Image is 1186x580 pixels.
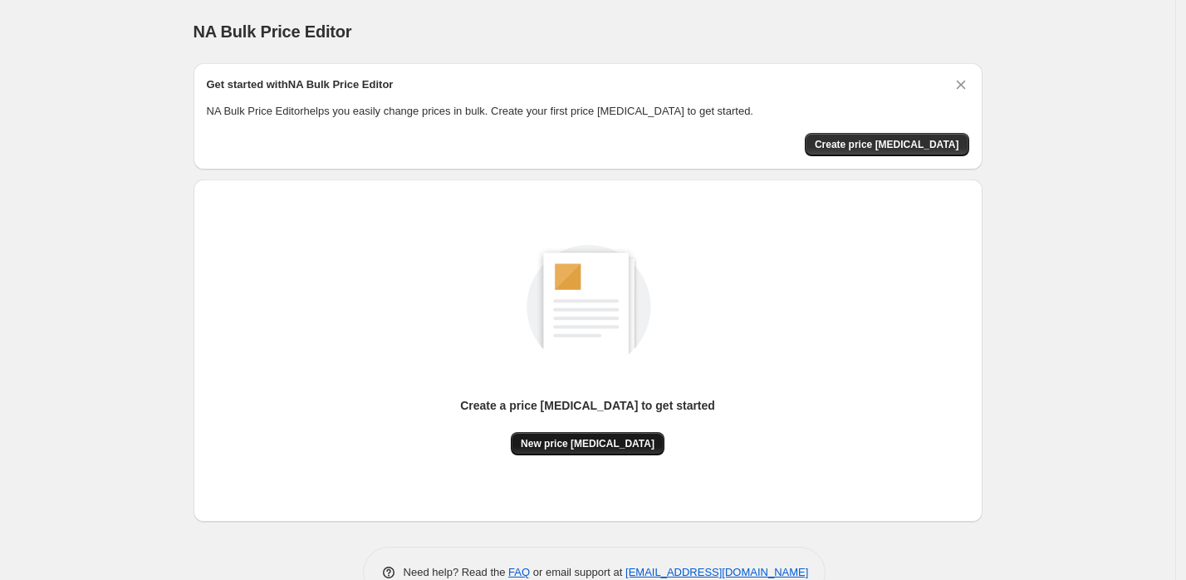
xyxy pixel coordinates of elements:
span: Create price [MEDICAL_DATA] [815,138,959,151]
button: Dismiss card [953,76,969,93]
button: New price [MEDICAL_DATA] [511,432,664,455]
h2: Get started with NA Bulk Price Editor [207,76,394,93]
span: New price [MEDICAL_DATA] [521,437,654,450]
a: [EMAIL_ADDRESS][DOMAIN_NAME] [625,566,808,578]
a: FAQ [508,566,530,578]
button: Create price change job [805,133,969,156]
p: NA Bulk Price Editor helps you easily change prices in bulk. Create your first price [MEDICAL_DAT... [207,103,969,120]
span: NA Bulk Price Editor [194,22,352,41]
p: Create a price [MEDICAL_DATA] to get started [460,397,715,414]
span: or email support at [530,566,625,578]
span: Need help? Read the [404,566,509,578]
